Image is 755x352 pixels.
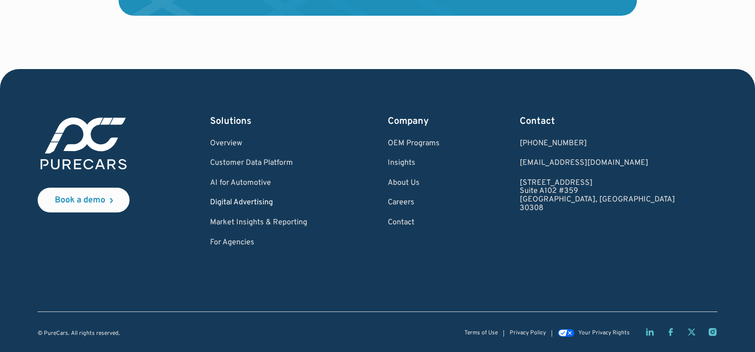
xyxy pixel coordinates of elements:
[687,327,696,337] a: Twitter X page
[388,219,440,227] a: Contact
[558,330,629,337] a: Your Privacy Rights
[210,159,307,168] a: Customer Data Platform
[388,115,440,128] div: Company
[388,179,440,188] a: About Us
[210,140,307,148] a: Overview
[520,179,675,212] a: [STREET_ADDRESS]Suite A102 #359[GEOGRAPHIC_DATA], [GEOGRAPHIC_DATA]30308
[645,327,654,337] a: LinkedIn page
[38,115,130,172] img: purecars logo
[55,196,105,205] div: Book a demo
[38,188,130,212] a: Book a demo
[388,159,440,168] a: Insights
[520,140,675,148] div: [PHONE_NUMBER]
[210,219,307,227] a: Market Insights & Reporting
[464,330,498,336] a: Terms of Use
[210,239,307,247] a: For Agencies
[38,331,120,337] div: © PureCars. All rights reserved.
[708,327,717,337] a: Instagram page
[520,115,675,128] div: Contact
[210,179,307,188] a: AI for Automotive
[510,330,546,336] a: Privacy Policy
[388,199,440,207] a: Careers
[666,327,675,337] a: Facebook page
[210,199,307,207] a: Digital Advertising
[520,159,675,168] a: Email us
[210,115,307,128] div: Solutions
[388,140,440,148] a: OEM Programs
[578,330,630,336] div: Your Privacy Rights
